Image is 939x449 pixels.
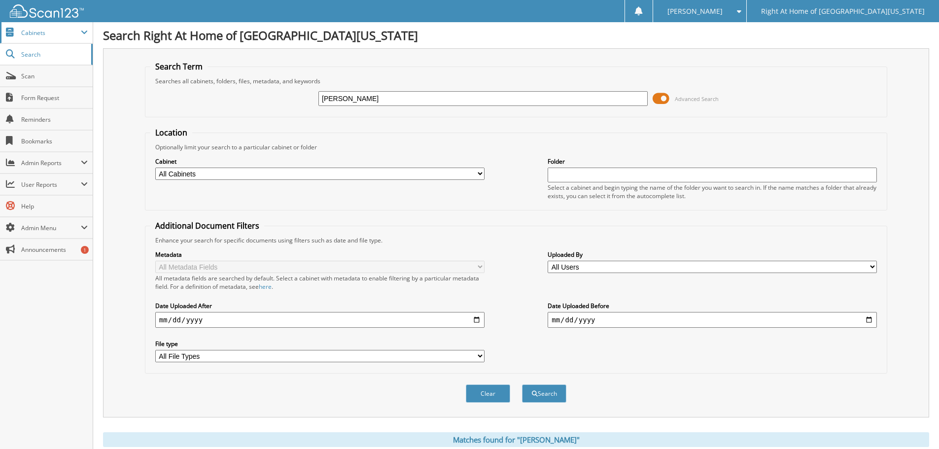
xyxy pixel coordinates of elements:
[21,50,86,59] span: Search
[259,282,272,291] a: here
[103,27,929,43] h1: Search Right At Home of [GEOGRAPHIC_DATA][US_STATE]
[155,250,485,259] label: Metadata
[548,183,877,200] div: Select a cabinet and begin typing the name of the folder you want to search in. If the name match...
[548,157,877,166] label: Folder
[548,250,877,259] label: Uploaded By
[21,180,81,189] span: User Reports
[155,274,485,291] div: All metadata fields are searched by default. Select a cabinet with metadata to enable filtering b...
[21,115,88,124] span: Reminders
[150,220,264,231] legend: Additional Document Filters
[21,202,88,210] span: Help
[103,432,929,447] div: Matches found for "[PERSON_NAME]"
[21,29,81,37] span: Cabinets
[155,340,485,348] label: File type
[150,61,208,72] legend: Search Term
[466,384,510,403] button: Clear
[548,312,877,328] input: end
[21,72,88,80] span: Scan
[21,224,81,232] span: Admin Menu
[522,384,566,403] button: Search
[675,95,719,103] span: Advanced Search
[155,312,485,328] input: start
[150,77,882,85] div: Searches all cabinets, folders, files, metadata, and keywords
[21,245,88,254] span: Announcements
[21,94,88,102] span: Form Request
[155,302,485,310] label: Date Uploaded After
[81,246,89,254] div: 1
[150,143,882,151] div: Optionally limit your search to a particular cabinet or folder
[21,159,81,167] span: Admin Reports
[10,4,84,18] img: scan123-logo-white.svg
[150,127,192,138] legend: Location
[761,8,925,14] span: Right At Home of [GEOGRAPHIC_DATA][US_STATE]
[155,157,485,166] label: Cabinet
[21,137,88,145] span: Bookmarks
[150,236,882,244] div: Enhance your search for specific documents using filters such as date and file type.
[548,302,877,310] label: Date Uploaded Before
[667,8,723,14] span: [PERSON_NAME]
